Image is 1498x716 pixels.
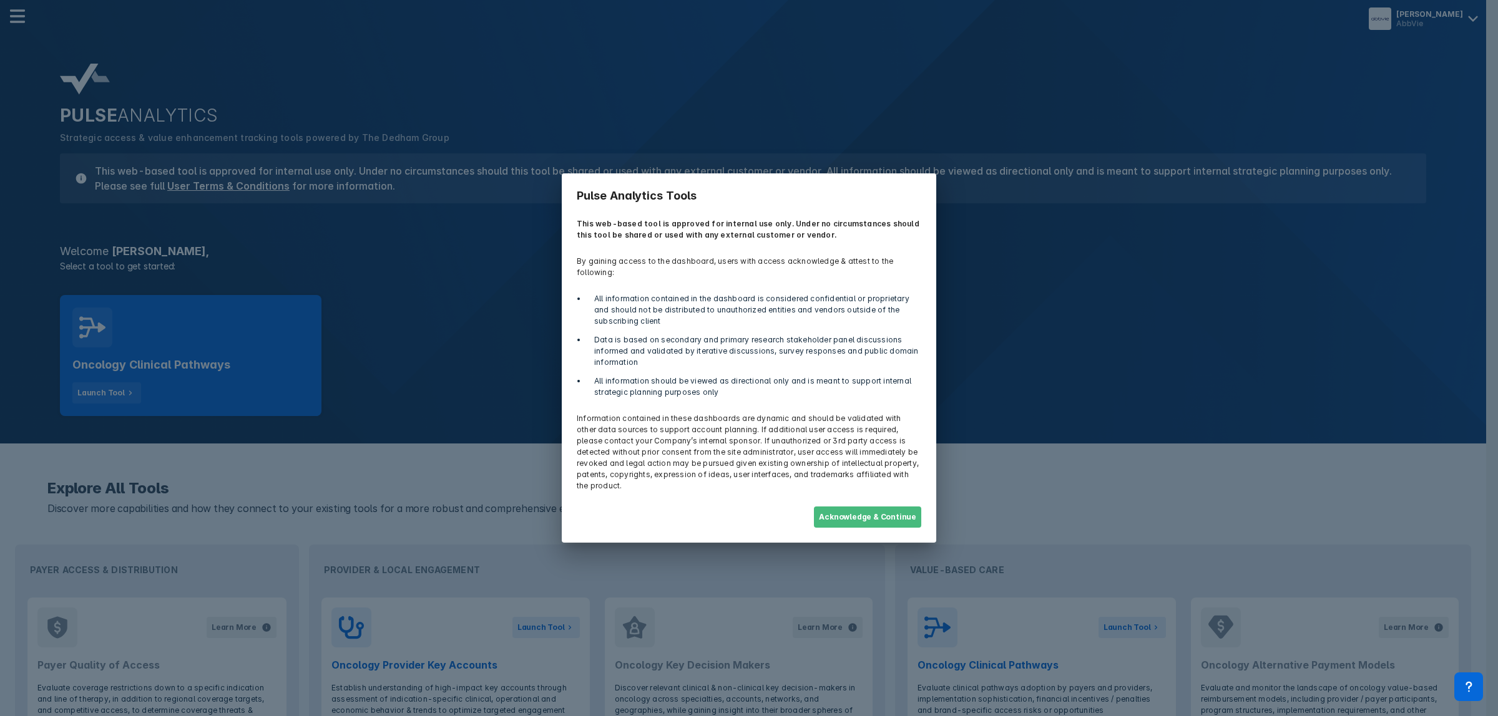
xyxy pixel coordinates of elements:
button: Acknowledge & Continue [814,506,921,528]
li: All information contained in the dashboard is considered confidential or proprietary and should n... [587,293,921,327]
p: By gaining access to the dashboard, users with access acknowledge & attest to the following: [569,248,929,286]
p: This web-based tool is approved for internal use only. Under no circumstances should this tool be... [569,211,929,248]
div: Contact Support [1454,672,1483,701]
li: All information should be viewed as directional only and is meant to support internal strategic p... [587,375,921,398]
h3: Pulse Analytics Tools [569,181,929,211]
p: Information contained in these dashboards are dynamic and should be validated with other data sou... [569,405,929,499]
li: Data is based on secondary and primary research stakeholder panel discussions informed and valida... [587,334,921,368]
